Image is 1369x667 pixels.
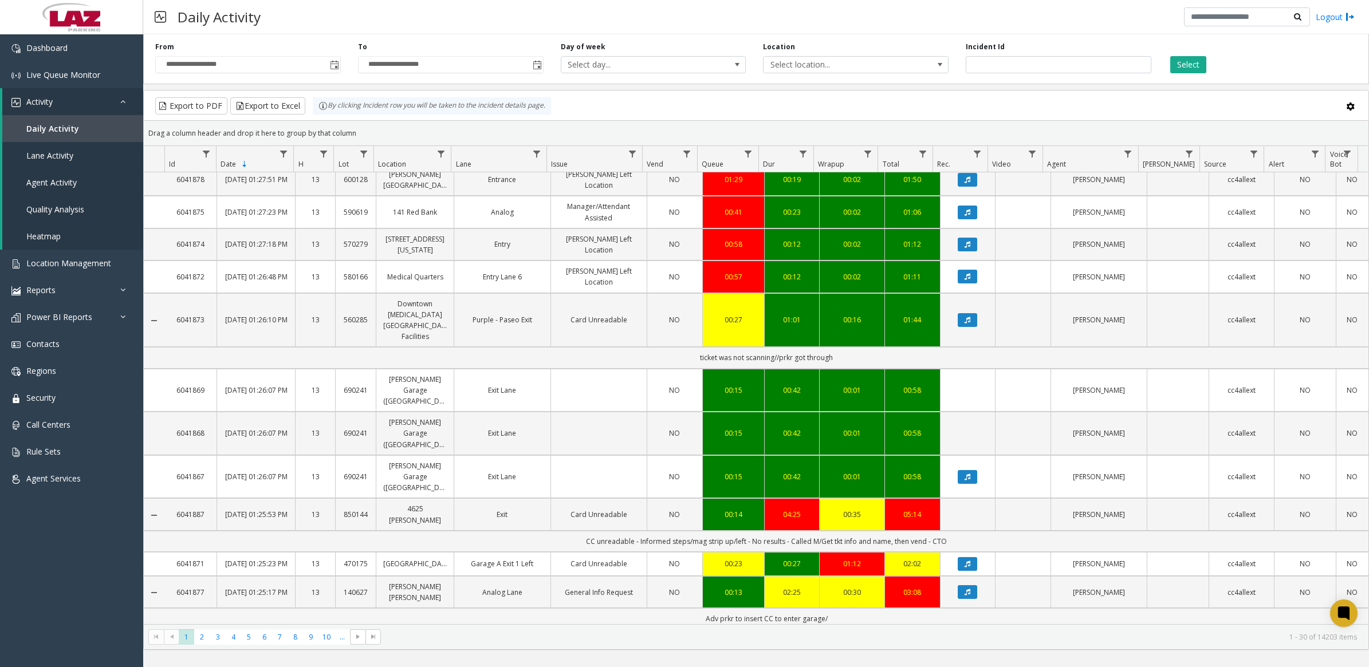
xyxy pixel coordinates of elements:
[1281,174,1329,185] a: NO
[302,509,329,520] a: 13
[558,266,640,287] a: [PERSON_NAME] Left Location
[1307,146,1323,161] a: Alert Filter Menu
[654,385,695,396] a: NO
[383,374,447,407] a: [PERSON_NAME] Garage ([GEOGRAPHIC_DATA])
[1058,428,1140,439] a: [PERSON_NAME]
[1058,385,1140,396] a: [PERSON_NAME]
[171,587,210,598] a: 6041877
[892,558,933,569] a: 02:02
[461,471,543,482] a: Exit Lane
[1216,587,1267,598] a: cc4allext
[224,385,288,396] a: [DATE] 01:26:07 PM
[710,239,757,250] a: 00:58
[772,587,813,598] a: 02:25
[1281,314,1329,325] a: NO
[892,314,933,325] div: 01:44
[155,97,227,115] button: Export to PDF
[2,169,143,196] a: Agent Activity
[827,239,878,250] a: 00:02
[26,177,77,188] span: Agent Activity
[772,314,813,325] div: 01:01
[669,239,680,249] span: NO
[710,471,757,482] a: 00:15
[970,146,985,161] a: Rec. Filter Menu
[302,471,329,482] a: 13
[302,239,329,250] a: 13
[461,587,543,598] a: Analog Lane
[383,417,447,450] a: [PERSON_NAME] Garage ([GEOGRAPHIC_DATA])
[383,298,447,342] a: Downtown [MEDICAL_DATA][GEOGRAPHIC_DATA] Facilities
[343,174,369,185] a: 600128
[343,385,369,396] a: 690241
[26,419,70,430] span: Call Centers
[155,42,174,52] label: From
[461,428,543,439] a: Exit Lane
[892,174,933,185] div: 01:50
[772,385,813,396] a: 00:42
[772,239,813,250] a: 00:12
[892,509,933,520] div: 05:14
[1120,146,1136,161] a: Agent Filter Menu
[827,271,878,282] div: 00:02
[461,174,543,185] a: Entrance
[11,394,21,403] img: 'icon'
[230,97,305,115] button: Export to Excel
[1216,471,1267,482] a: cc4allext
[171,471,210,482] a: 6041867
[558,509,640,520] a: Card Unreadable
[654,207,695,218] a: NO
[772,174,813,185] a: 00:19
[11,71,21,80] img: 'icon'
[318,101,328,110] img: infoIcon.svg
[654,314,695,325] a: NO
[224,558,288,569] a: [DATE] 01:25:23 PM
[669,428,680,438] span: NO
[26,231,61,242] span: Heatmap
[654,509,695,520] a: NO
[772,428,813,439] div: 00:42
[710,271,757,282] div: 00:57
[2,115,143,142] a: Daily Activity
[1343,239,1362,250] a: NO
[461,207,543,218] a: Analog
[1346,11,1355,23] img: logout
[1058,207,1140,218] a: [PERSON_NAME]
[558,169,640,191] a: [PERSON_NAME] Left Location
[827,509,878,520] a: 00:35
[343,587,369,598] a: 140627
[302,271,329,282] a: 13
[1343,509,1362,520] a: NO
[2,142,143,169] a: Lane Activity
[383,460,447,494] a: [PERSON_NAME] Garage ([GEOGRAPHIC_DATA])
[224,587,288,598] a: [DATE] 01:25:17 PM
[461,558,543,569] a: Garage A Exit 1 Left
[461,271,543,282] a: Entry Lane 6
[164,347,1368,368] td: ticket was not scanning//prkr got through
[710,558,757,569] div: 00:23
[144,511,164,520] a: Collapse Details
[26,123,79,134] span: Daily Activity
[860,146,875,161] a: Wrapup Filter Menu
[302,385,329,396] a: 13
[171,207,210,218] a: 6041875
[383,503,447,525] a: 4625 [PERSON_NAME]
[171,239,210,250] a: 6041874
[198,146,214,161] a: Id Filter Menu
[710,174,757,185] div: 01:29
[772,271,813,282] a: 00:12
[144,316,164,325] a: Collapse Details
[1343,207,1362,218] a: NO
[764,57,911,73] span: Select location...
[171,509,210,520] a: 6041887
[11,286,21,295] img: 'icon'
[827,558,878,569] a: 01:12
[827,587,878,598] div: 00:30
[654,271,695,282] a: NO
[1216,271,1267,282] a: cc4allext
[224,207,288,218] a: [DATE] 01:27:23 PM
[530,57,543,73] span: Toggle popup
[26,392,56,403] span: Security
[1343,385,1362,396] a: NO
